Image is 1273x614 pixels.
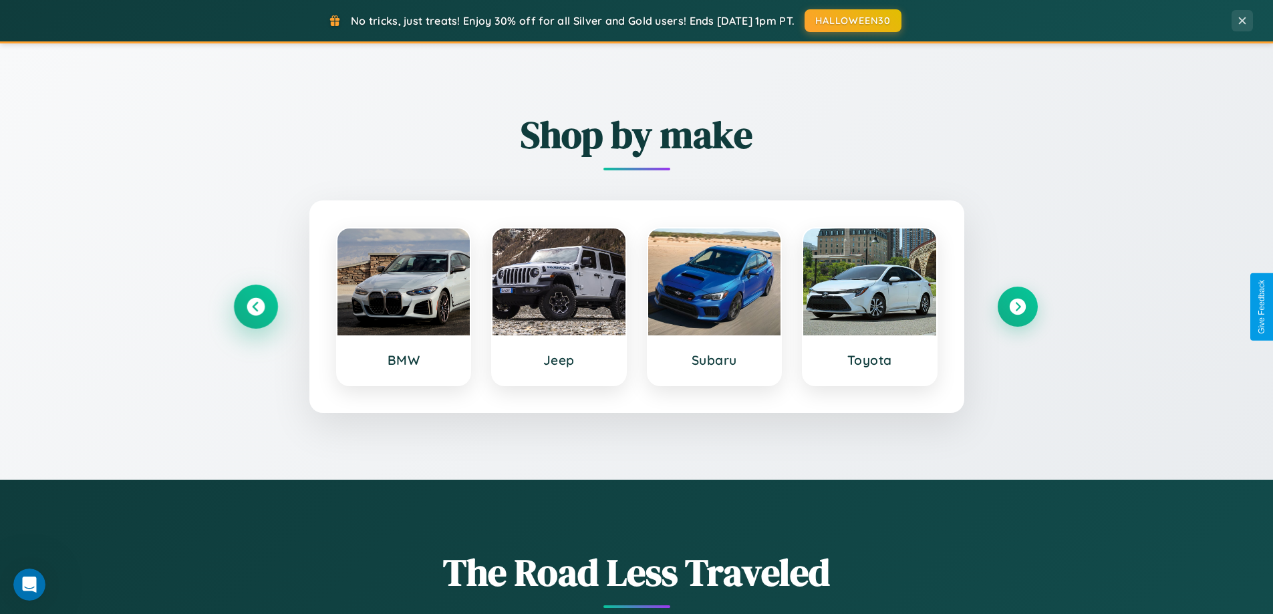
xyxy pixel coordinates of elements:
[236,547,1038,598] h1: The Road Less Traveled
[506,352,612,368] h3: Jeep
[1257,280,1266,334] div: Give Feedback
[236,109,1038,160] h2: Shop by make
[805,9,901,32] button: HALLOWEEN30
[351,14,795,27] span: No tricks, just treats! Enjoy 30% off for all Silver and Gold users! Ends [DATE] 1pm PT.
[817,352,923,368] h3: Toyota
[662,352,768,368] h3: Subaru
[351,352,457,368] h3: BMW
[13,569,45,601] iframe: Intercom live chat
